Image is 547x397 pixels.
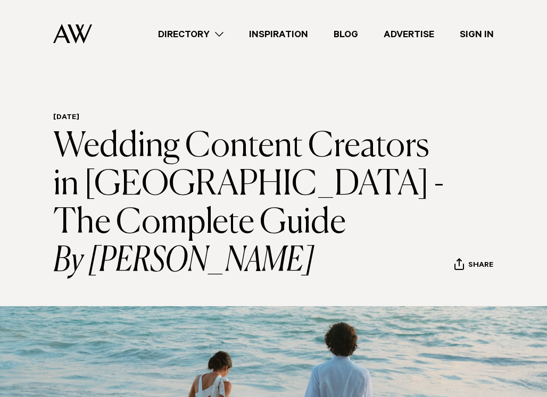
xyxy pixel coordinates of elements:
img: Auckland Weddings Logo [53,24,92,44]
a: Sign In [447,27,507,41]
a: Blog [321,27,371,41]
a: Inspiration [236,27,321,41]
button: Share [454,258,494,274]
i: By [PERSON_NAME] [53,242,454,281]
span: Share [468,261,493,271]
a: Advertise [371,27,447,41]
a: Directory [145,27,236,41]
h6: [DATE] [53,113,454,123]
h1: Wedding Content Creators in [GEOGRAPHIC_DATA] - The Complete Guide [53,128,454,281]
